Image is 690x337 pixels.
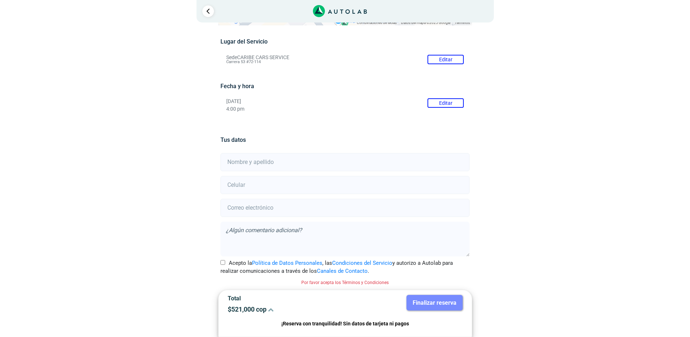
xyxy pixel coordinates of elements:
input: Correo electrónico [220,199,470,217]
a: Link al sitio de autolab [313,7,367,14]
input: Acepto laPolítica de Datos Personales, lasCondiciones del Servicioy autorizo a Autolab para reali... [220,260,225,265]
a: Canales de Contacto [317,268,368,274]
button: Combinaciones de teclas [357,20,397,25]
p: Total [228,295,340,302]
button: Editar [427,98,464,108]
a: Política de Datos Personales [252,260,322,266]
h5: Fecha y hora [220,83,470,90]
a: Términos (se abre en una nueva pestaña) [455,21,470,25]
p: [DATE] [226,98,464,104]
a: Ir al paso anterior [202,5,214,17]
h5: Tus datos [220,136,470,143]
input: Celular [220,176,470,194]
span: Datos del mapa ©2025 Google [401,21,450,25]
p: 4:00 pm [226,106,464,112]
button: Finalizar reserva [406,295,463,311]
small: Por favor acepta los Términos y Condiciones [301,280,389,285]
a: Condiciones del Servicio [332,260,392,266]
label: Acepto la , las y autorizo a Autolab para realizar comunicaciones a través de los . [220,259,470,275]
input: Nombre y apellido [220,153,470,171]
h5: Lugar del Servicio [220,38,470,45]
p: $ 521,000 cop [228,305,340,313]
p: ¡Reserva con tranquilidad! Sin datos de tarjeta ni pagos [228,320,463,328]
